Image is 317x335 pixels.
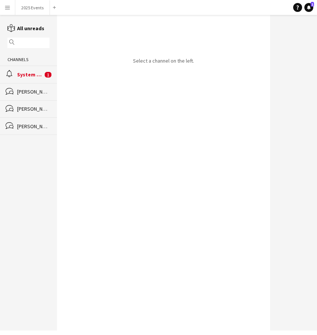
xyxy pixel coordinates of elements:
div: [PERSON_NAME] [17,123,50,130]
div: [PERSON_NAME]-Eleyode [17,88,50,95]
span: 1 [45,72,51,78]
div: System notifications [17,71,43,78]
span: 1 [311,2,314,7]
p: Select a channel on the left. [133,57,194,64]
button: 2025 Events [15,0,50,15]
a: 1 [304,3,313,12]
a: All unreads [7,25,44,32]
div: [PERSON_NAME] [17,105,50,112]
